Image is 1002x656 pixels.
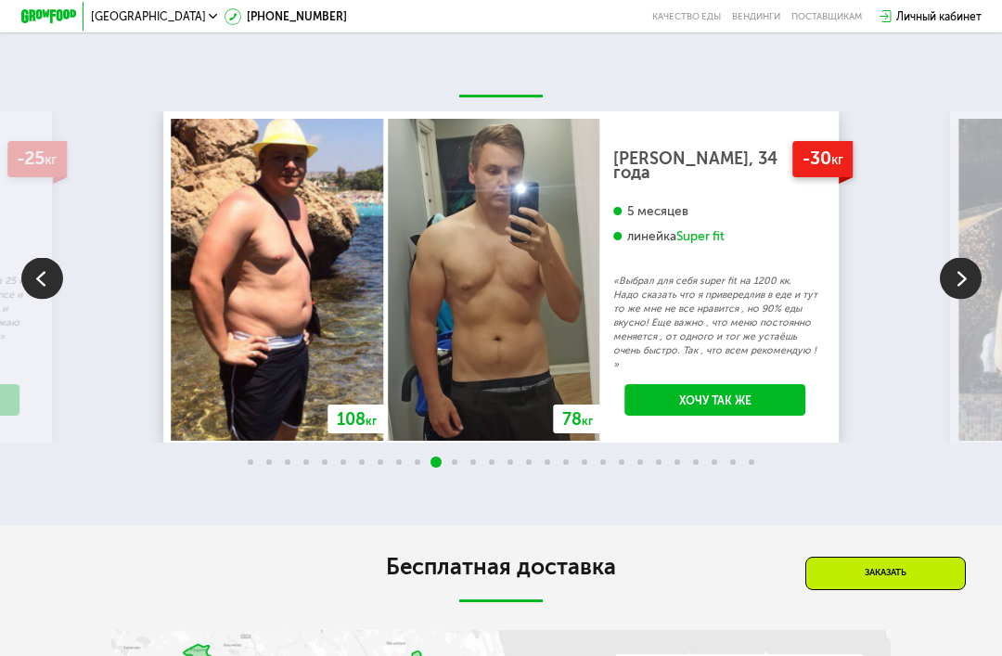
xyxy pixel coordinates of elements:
span: [GEOGRAPHIC_DATA] [91,11,206,22]
p: «Выбрал для себя super fit на 1200 кк. Надо сказать что я привередлив в еде и тут то же мне не вс... [613,274,817,371]
span: кг [45,152,57,168]
h2: Бесплатная доставка [111,553,891,581]
a: [PHONE_NUMBER] [225,8,347,25]
div: Заказать [805,557,966,590]
span: кг [366,415,377,428]
a: Качество еды [652,11,721,22]
span: кг [831,152,843,168]
div: Личный кабинет [896,8,982,25]
div: 108 [328,405,386,433]
img: Slide left [21,257,63,299]
div: поставщикам [791,11,862,22]
div: -25 [7,141,67,177]
img: Slide right [940,257,982,299]
div: [PERSON_NAME], 34 года [613,152,817,180]
a: Хочу так же [625,384,806,416]
div: линейка [613,228,817,244]
a: Вендинги [732,11,780,22]
div: Super fit [676,228,725,244]
div: 78 [553,405,602,433]
div: 5 месяцев [613,203,817,219]
span: кг [582,415,593,428]
div: -30 [792,141,853,177]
